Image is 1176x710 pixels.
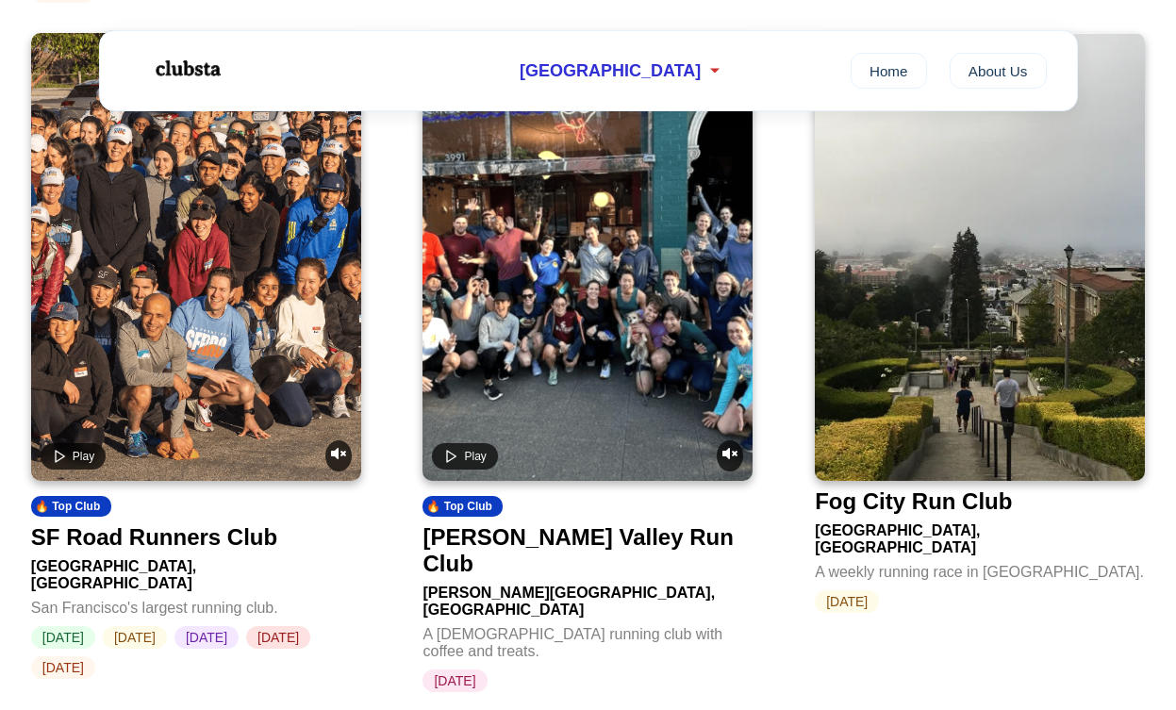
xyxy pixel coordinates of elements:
[422,577,753,619] div: [PERSON_NAME][GEOGRAPHIC_DATA], [GEOGRAPHIC_DATA]
[246,626,310,649] span: [DATE]
[325,440,352,471] button: Unmute video
[815,33,1145,481] img: Fog City Run Club
[815,33,1145,613] a: Fog City Run ClubFog City Run Club[GEOGRAPHIC_DATA], [GEOGRAPHIC_DATA]A weekly running race in [G...
[815,556,1145,581] div: A weekly running race in [GEOGRAPHIC_DATA].
[464,450,486,463] span: Play
[41,443,106,470] button: Play video
[31,551,361,592] div: [GEOGRAPHIC_DATA], [GEOGRAPHIC_DATA]
[520,61,701,81] span: [GEOGRAPHIC_DATA]
[130,45,243,92] img: Logo
[31,592,361,617] div: San Francisco's largest running club.
[73,450,94,463] span: Play
[174,626,239,649] span: [DATE]
[432,443,497,470] button: Play video
[851,53,927,89] a: Home
[31,496,111,517] div: 🔥 Top Club
[31,524,277,551] div: SF Road Runners Club
[422,669,487,692] span: [DATE]
[815,488,1012,515] div: Fog City Run Club
[31,626,95,649] span: [DATE]
[422,524,745,577] div: [PERSON_NAME] Valley Run Club
[422,619,753,660] div: A [DEMOGRAPHIC_DATA] running club with coffee and treats.
[31,33,361,679] a: Play videoUnmute video🔥 Top ClubSF Road Runners Club[GEOGRAPHIC_DATA], [GEOGRAPHIC_DATA]San Franc...
[422,33,753,692] a: Play videoUnmute video🔥 Top Club[PERSON_NAME] Valley Run Club[PERSON_NAME][GEOGRAPHIC_DATA], [GEO...
[950,53,1047,89] a: About Us
[31,656,95,679] span: [DATE]
[815,590,879,613] span: [DATE]
[103,626,167,649] span: [DATE]
[717,440,743,471] button: Unmute video
[422,496,503,517] div: 🔥 Top Club
[815,515,1145,556] div: [GEOGRAPHIC_DATA], [GEOGRAPHIC_DATA]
